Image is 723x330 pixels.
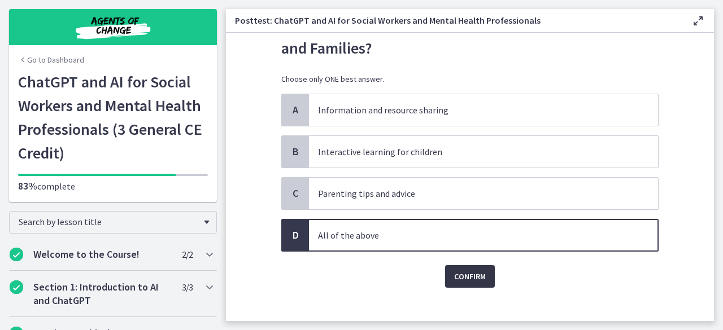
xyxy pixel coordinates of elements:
div: Search by lesson title [9,211,217,234]
h3: Posttest: ChatGPT and AI for Social Workers and Mental Health Professionals [235,14,673,27]
span: 3 / 3 [182,280,193,294]
p: Interactive learning for children [318,145,626,159]
i: Completed [10,248,23,261]
a: Go to Dashboard [18,54,84,65]
p: Information and resource sharing [318,103,626,117]
p: Choose only ONE best answer. [281,73,659,85]
span: 2 / 2 [182,248,193,261]
span: A [289,103,302,117]
span: 83% [18,179,37,192]
span: Search by lesson title [19,216,198,227]
span: Confirm [454,270,486,283]
span: C [289,187,302,200]
h2: Welcome to the Course! [33,248,171,261]
p: complete [18,179,208,193]
i: Completed [10,280,23,294]
p: What are the potential uses of ChatGPT with Children and Families? [281,12,659,60]
h1: ChatGPT and AI for Social Workers and Mental Health Professionals (3 General CE Credit) [18,70,208,165]
span: D [289,228,302,242]
button: Confirm [445,265,495,288]
span: B [289,145,302,159]
h2: Section 1: Introduction to AI and ChatGPT [33,280,171,307]
p: Parenting tips and advice [318,187,626,200]
img: Agents of Change Social Work Test Prep [45,14,181,41]
p: All of the above [318,228,626,242]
